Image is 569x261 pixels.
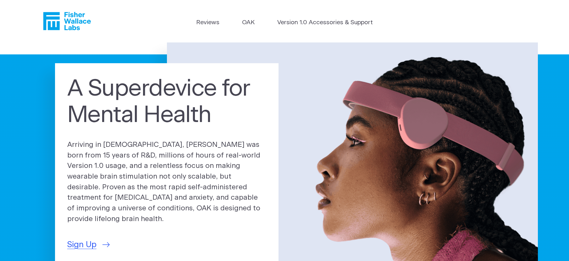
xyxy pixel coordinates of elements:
[67,75,267,129] h1: A Superdevice for Mental Health
[196,18,219,27] a: Reviews
[67,239,97,251] span: Sign Up
[277,18,373,27] a: Version 1.0 Accessories & Support
[67,140,267,225] p: Arriving in [DEMOGRAPHIC_DATA], [PERSON_NAME] was born from 15 years of R&D, millions of hours of...
[242,18,255,27] a: OAK
[67,239,110,251] a: Sign Up
[43,12,91,30] a: Fisher Wallace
